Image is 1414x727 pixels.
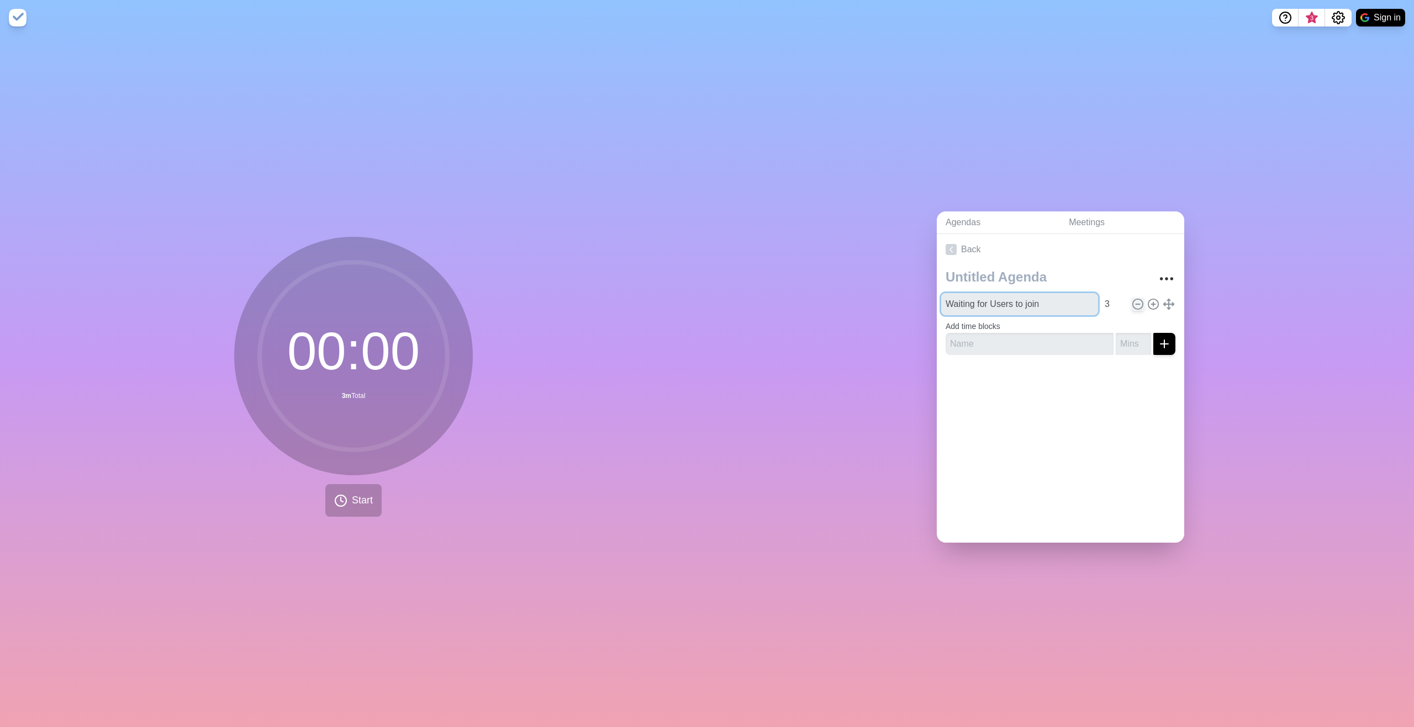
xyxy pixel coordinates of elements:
[1356,9,1405,26] button: Sign in
[937,234,1184,265] a: Back
[1116,333,1151,355] input: Mins
[941,293,1098,315] input: Name
[946,333,1114,355] input: Name
[946,322,1000,331] label: Add time blocks
[1325,9,1352,26] button: Settings
[1299,9,1325,26] button: What’s new
[1272,9,1299,26] button: Help
[1307,14,1316,23] span: 3
[1156,268,1178,290] button: More
[937,211,1060,234] a: Agendas
[1360,13,1369,22] img: google logo
[1060,211,1184,234] a: Meetings
[325,484,382,517] button: Start
[352,493,373,508] span: Start
[1100,293,1127,315] input: Mins
[9,9,27,26] img: timeblocks logo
